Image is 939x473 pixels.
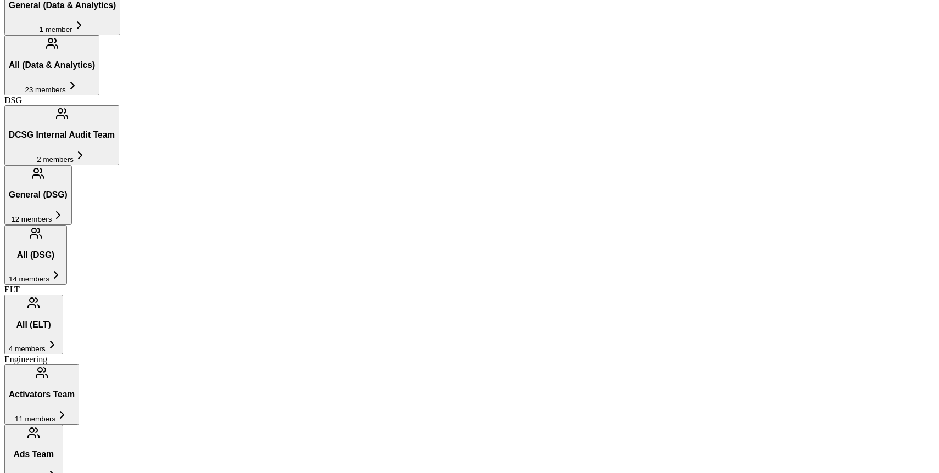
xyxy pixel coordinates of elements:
[4,285,20,294] span: ELT
[9,60,95,70] h3: All (Data & Analytics)
[4,95,22,105] span: DSG
[4,35,99,95] button: All (Data & Analytics)23 members
[25,86,66,94] span: 23 members
[9,250,63,260] h3: All (DSG)
[4,225,67,285] button: All (DSG)14 members
[9,1,116,10] h3: General (Data & Analytics)
[9,449,59,459] h3: Ads Team
[37,155,74,164] span: 2 members
[15,415,55,423] span: 11 members
[4,364,79,424] button: Activators Team11 members
[40,25,72,33] span: 1 member
[9,275,49,283] span: 14 members
[4,105,119,165] button: DCSG Internal Audit Team2 members
[4,165,72,225] button: General (DSG)12 members
[11,215,52,223] span: 12 members
[9,320,59,330] h3: All (ELT)
[4,295,63,354] button: All (ELT)4 members
[9,345,46,353] span: 4 members
[9,130,115,140] h3: DCSG Internal Audit Team
[9,390,75,399] h3: Activators Team
[9,190,68,200] h3: General (DSG)
[4,354,47,364] span: Engineering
